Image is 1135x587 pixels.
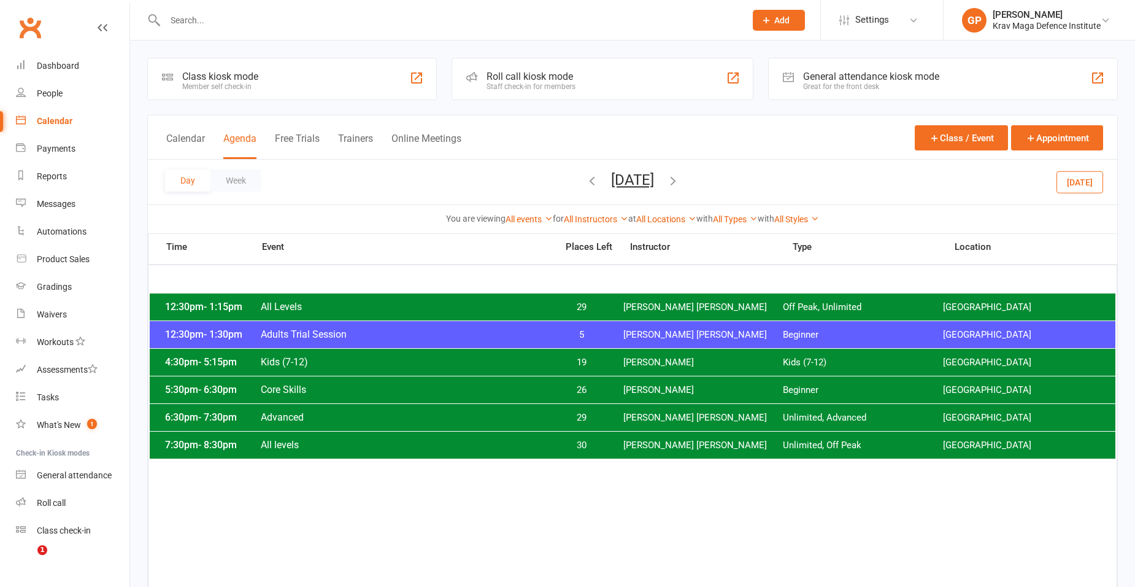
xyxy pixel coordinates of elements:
div: Class kiosk mode [182,71,258,82]
span: Time [163,241,261,256]
a: Waivers [16,301,129,328]
span: [GEOGRAPHIC_DATA] [943,384,1103,396]
span: Unlimited, Advanced [783,412,943,424]
a: All events [506,214,553,224]
span: 12:30pm [162,328,260,340]
iframe: Intercom live chat [12,545,42,575]
a: Calendar [16,107,129,135]
div: Dashboard [37,61,79,71]
span: 4:30pm [162,356,260,368]
a: Dashboard [16,52,129,80]
button: Add [753,10,805,31]
a: General attendance kiosk mode [16,462,129,489]
span: Type [793,243,955,252]
span: Add [774,15,790,25]
div: Roll call [37,498,66,508]
span: - 7:30pm [198,411,237,423]
a: Automations [16,218,129,246]
span: [PERSON_NAME] [623,384,783,396]
span: [PERSON_NAME] [PERSON_NAME] [623,301,783,313]
div: Messages [37,199,75,209]
strong: You are viewing [446,214,506,224]
div: What's New [37,420,81,430]
button: Class / Event [915,125,1008,150]
span: 29 [550,301,614,313]
a: Clubworx [15,12,45,43]
div: Staff check-in for members [487,82,575,91]
div: Workouts [37,337,74,347]
span: [PERSON_NAME] [PERSON_NAME] [623,440,783,451]
a: All Instructors [564,214,628,224]
div: Assessments [37,365,98,375]
button: Day [165,169,210,192]
a: All Styles [774,214,819,224]
div: Waivers [37,309,67,319]
div: Payments [37,144,75,154]
span: Beginner [783,384,943,396]
a: Roll call [16,489,129,517]
a: Reports [16,163,129,190]
span: All levels [260,439,550,451]
span: [GEOGRAPHIC_DATA] [943,412,1103,424]
a: Class kiosk mode [16,517,129,545]
span: Off Peak, Unlimited [783,301,943,313]
div: Tasks [37,392,59,402]
div: Gradings [37,282,72,292]
span: Beginner [783,329,943,341]
div: [PERSON_NAME] [993,9,1101,20]
a: All Locations [636,214,696,224]
span: All Levels [260,301,550,313]
span: 7:30pm [162,439,260,451]
strong: with [696,214,713,224]
button: Trainers [338,133,373,159]
a: Gradings [16,273,129,301]
button: Online Meetings [391,133,461,159]
a: All Types [713,214,758,224]
span: 5 [550,329,614,341]
a: Workouts [16,328,129,356]
span: Kids (7-12) [260,356,550,368]
a: Messages [16,190,129,218]
span: 29 [550,412,614,424]
div: Class check-in [37,526,91,535]
a: Tasks [16,384,129,411]
span: 12:30pm [162,301,260,313]
span: Kids (7-12) [783,357,943,368]
span: 1 [87,419,97,429]
div: Krav Maga Defence Institute [993,20,1101,31]
div: Member self check-in [182,82,258,91]
span: - 5:15pm [198,356,237,368]
div: Roll call kiosk mode [487,71,575,82]
div: GP [962,8,987,33]
div: People [37,88,63,98]
span: [GEOGRAPHIC_DATA] [943,329,1103,341]
span: 6:30pm [162,411,260,423]
button: Week [210,169,261,192]
span: 5:30pm [162,384,260,395]
div: Automations [37,227,87,236]
span: [GEOGRAPHIC_DATA] [943,357,1103,368]
span: Core Skills [260,384,550,395]
div: Product Sales [37,254,90,264]
a: What's New1 [16,411,129,439]
div: Calendar [37,116,72,126]
a: People [16,80,129,107]
button: Free Trials [275,133,320,159]
button: Agenda [223,133,256,159]
div: General attendance [37,470,112,480]
span: 19 [550,357,614,368]
span: 30 [550,440,614,451]
span: [PERSON_NAME] [623,357,783,368]
span: Settings [855,6,889,34]
a: Assessments [16,356,129,384]
button: Calendar [166,133,205,159]
a: Payments [16,135,129,163]
div: Great for the front desk [803,82,939,91]
span: [GEOGRAPHIC_DATA] [943,440,1103,451]
span: 26 [550,384,614,396]
span: Event [261,241,557,253]
span: [PERSON_NAME] [PERSON_NAME] [623,412,783,424]
span: Unlimited, Off Peak [783,440,943,451]
strong: with [758,214,774,224]
button: [DATE] [1056,171,1103,193]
